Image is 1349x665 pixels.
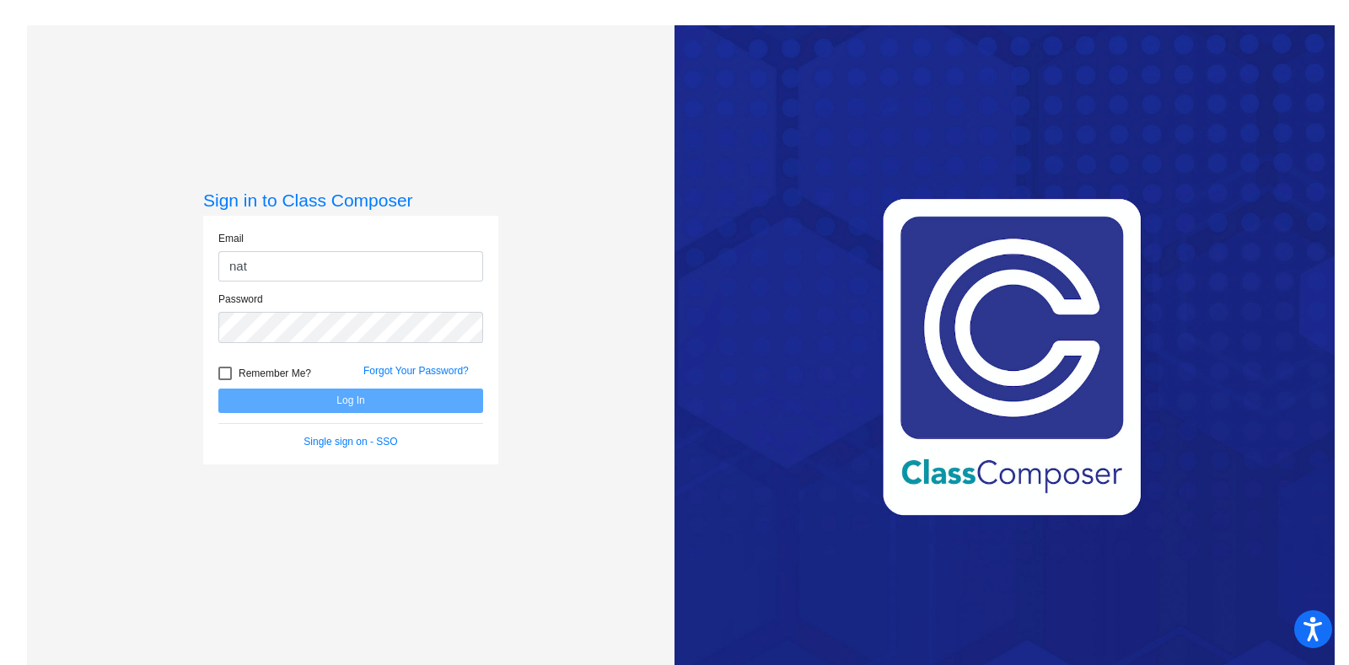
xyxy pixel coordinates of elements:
[239,363,311,383] span: Remember Me?
[363,365,469,377] a: Forgot Your Password?
[304,436,397,448] a: Single sign on - SSO
[218,389,483,413] button: Log In
[203,190,498,211] h3: Sign in to Class Composer
[218,292,263,307] label: Password
[218,231,244,246] label: Email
